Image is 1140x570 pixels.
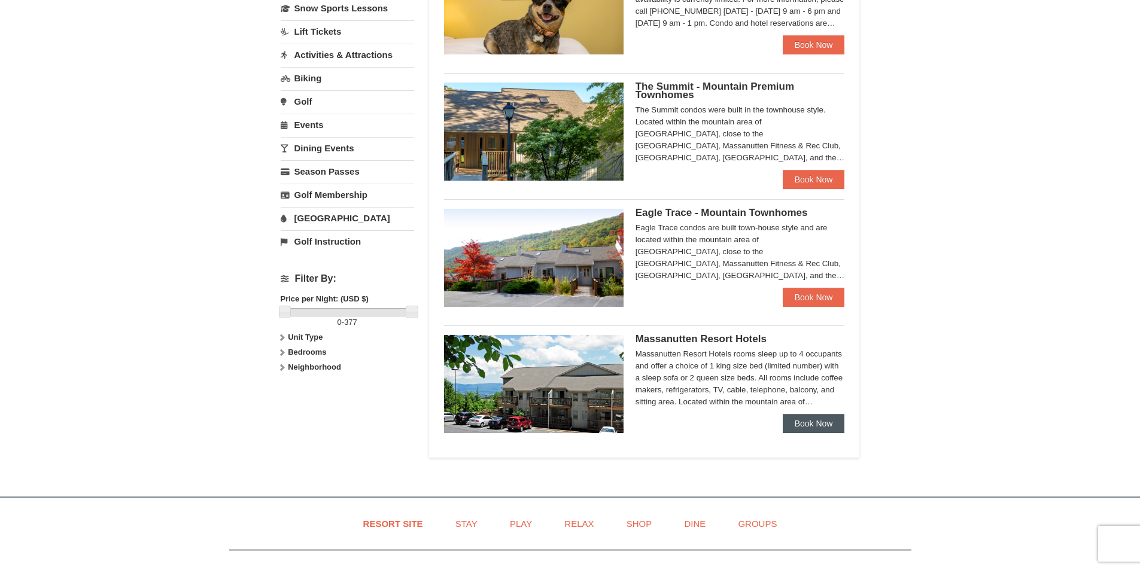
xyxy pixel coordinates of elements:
a: Biking [281,67,414,89]
img: 19218983-1-9b289e55.jpg [444,209,624,307]
strong: Price per Night: (USD $) [281,294,369,303]
a: Golf [281,90,414,112]
a: Golf Membership [281,184,414,206]
div: Massanutten Resort Hotels rooms sleep up to 4 occupants and offer a choice of 1 king size bed (li... [636,348,845,408]
a: Dining Events [281,137,414,159]
span: 0 [338,318,342,327]
div: Eagle Trace condos are built town-house style and are located within the mountain area of [GEOGRA... [636,222,845,282]
span: The Summit - Mountain Premium Townhomes [636,81,794,100]
span: Massanutten Resort Hotels [636,333,767,345]
a: Resort Site [348,510,438,537]
a: [GEOGRAPHIC_DATA] [281,207,414,229]
a: Book Now [783,414,845,433]
label: - [281,316,414,328]
a: Activities & Attractions [281,44,414,66]
img: 19219034-1-0eee7e00.jpg [444,83,624,181]
a: Stay [440,510,493,537]
img: 19219026-1-e3b4ac8e.jpg [444,335,624,433]
a: Season Passes [281,160,414,182]
strong: Neighborhood [288,362,341,371]
strong: Unit Type [288,333,323,342]
div: The Summit condos were built in the townhouse style. Located within the mountain area of [GEOGRAP... [636,104,845,164]
a: Play [495,510,547,537]
a: Book Now [783,288,845,307]
a: Shop [612,510,667,537]
a: Book Now [783,170,845,189]
a: Lift Tickets [281,20,414,42]
a: Events [281,114,414,136]
a: Dine [669,510,721,537]
span: Eagle Trace - Mountain Townhomes [636,207,808,218]
a: Groups [723,510,792,537]
a: Golf Instruction [281,230,414,252]
strong: Bedrooms [288,348,326,356]
a: Book Now [783,35,845,54]
h4: Filter By: [281,273,414,284]
span: 377 [344,318,357,327]
a: Relax [549,510,609,537]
